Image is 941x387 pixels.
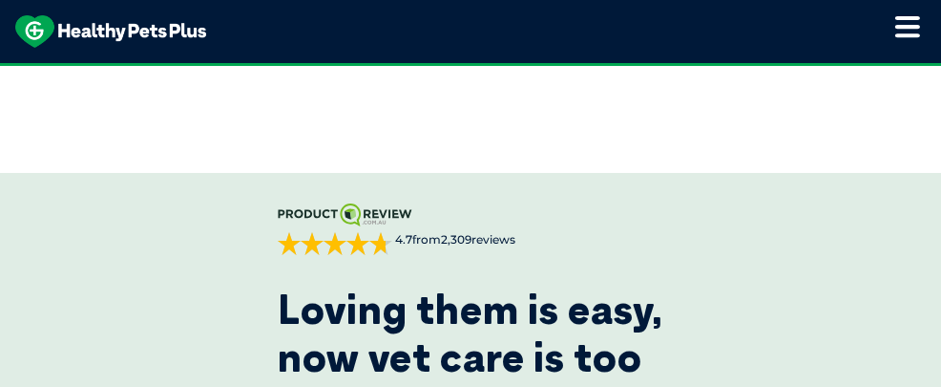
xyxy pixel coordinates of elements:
a: 4.7from2,309reviews [278,204,663,255]
div: 4.7 out of 5 stars [278,232,392,255]
p: Loving them is easy, now vet care is too [278,286,663,382]
strong: 4.7 [395,232,412,247]
span: from [392,232,515,248]
span: 2,309 reviews [441,232,515,247]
